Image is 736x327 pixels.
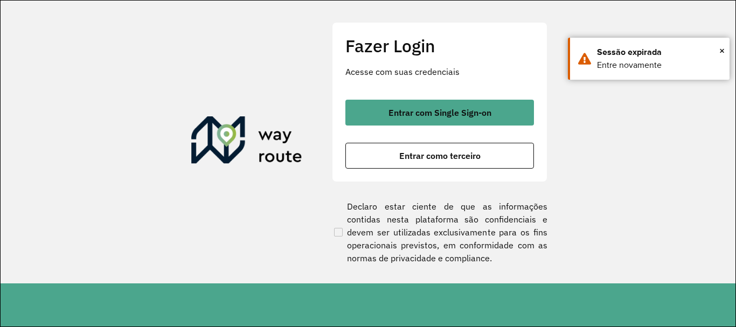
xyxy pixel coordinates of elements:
button: Close [719,43,725,59]
p: Acesse com suas credenciais [345,65,534,78]
div: Sessão expirada [597,46,721,59]
div: Entre novamente [597,59,721,72]
button: button [345,143,534,169]
h2: Fazer Login [345,36,534,56]
label: Declaro estar ciente de que as informações contidas nesta plataforma são confidenciais e devem se... [332,200,547,265]
img: Roteirizador AmbevTech [191,116,302,168]
span: × [719,43,725,59]
span: Entrar como terceiro [399,151,481,160]
span: Entrar com Single Sign-on [388,108,491,117]
button: button [345,100,534,126]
